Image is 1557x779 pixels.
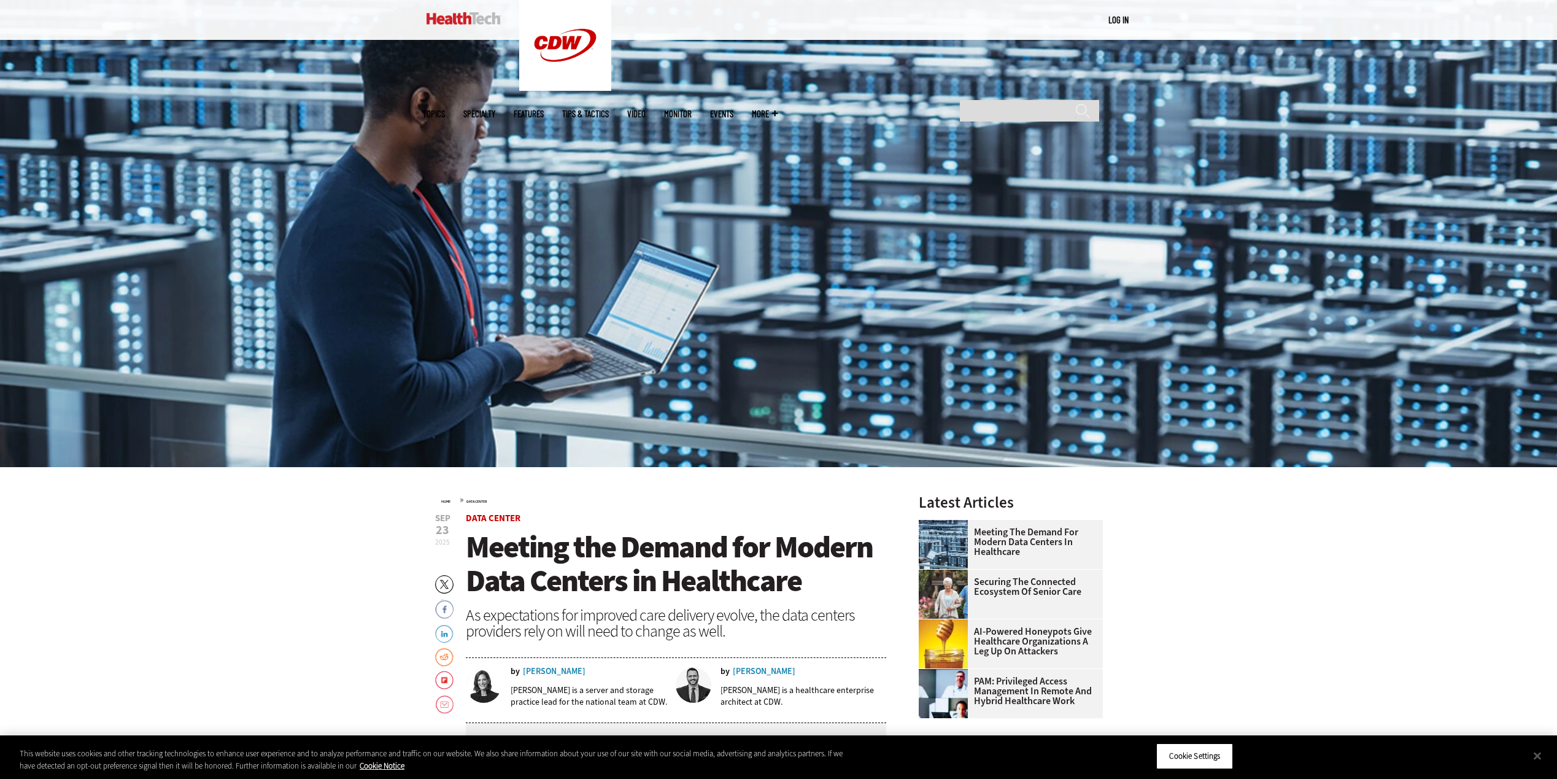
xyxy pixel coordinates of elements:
img: jar of honey with a honey dipper [919,619,968,669]
img: Eryn Brodsky [466,667,501,703]
a: remote call with care team [919,669,974,679]
span: by [721,667,730,676]
a: Data Center [466,512,520,524]
a: [PERSON_NAME] [733,667,795,676]
a: CDW [519,81,611,94]
button: Close [1524,742,1551,769]
a: [PERSON_NAME] [523,667,585,676]
a: nurse walks with senior woman through a garden [919,570,974,579]
div: » [441,495,887,505]
img: remote call with care team [919,669,968,718]
span: Sep [435,514,450,523]
span: More [752,109,778,118]
img: nurse walks with senior woman through a garden [919,570,968,619]
div: User menu [1108,14,1129,26]
span: Meeting the Demand for Modern Data Centers in Healthcare [466,527,873,601]
span: 23 [435,524,450,537]
p: [PERSON_NAME] is a server and storage practice lead for the national team at CDW. [511,684,668,708]
a: Home [441,499,450,504]
span: by [511,667,520,676]
div: media player [466,723,887,760]
a: Features [514,109,544,118]
img: engineer with laptop overlooking data center [919,520,968,569]
a: engineer with laptop overlooking data center [919,520,974,530]
a: Securing the Connected Ecosystem of Senior Care [919,577,1095,597]
a: Meeting the Demand for Modern Data Centers in Healthcare [919,527,1095,557]
h3: Latest Articles [919,495,1103,510]
a: Events [710,109,733,118]
a: jar of honey with a honey dipper [919,619,974,629]
a: MonITor [664,109,692,118]
span: 2025 [435,537,450,547]
a: Log in [1108,14,1129,25]
img: Home [427,12,501,25]
div: As expectations for improved care delivery evolve, the data centers providers rely on will need t... [466,607,887,639]
button: Cookie Settings [1156,743,1233,769]
p: [PERSON_NAME] is a healthcare enterprise architect at CDW. [721,684,886,708]
a: AI-Powered Honeypots Give Healthcare Organizations a Leg Up on Attackers [919,627,1095,656]
span: Topics [423,109,445,118]
a: PAM: Privileged Access Management in Remote and Hybrid Healthcare Work [919,676,1095,706]
a: Video [627,109,646,118]
img: Vitaly Zvagelsky [676,667,711,703]
a: Tips & Tactics [562,109,609,118]
span: Specialty [463,109,495,118]
div: This website uses cookies and other tracking technologies to enhance user experience and to analy... [20,748,856,772]
a: Data Center [466,499,487,504]
a: More information about your privacy [360,761,404,771]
